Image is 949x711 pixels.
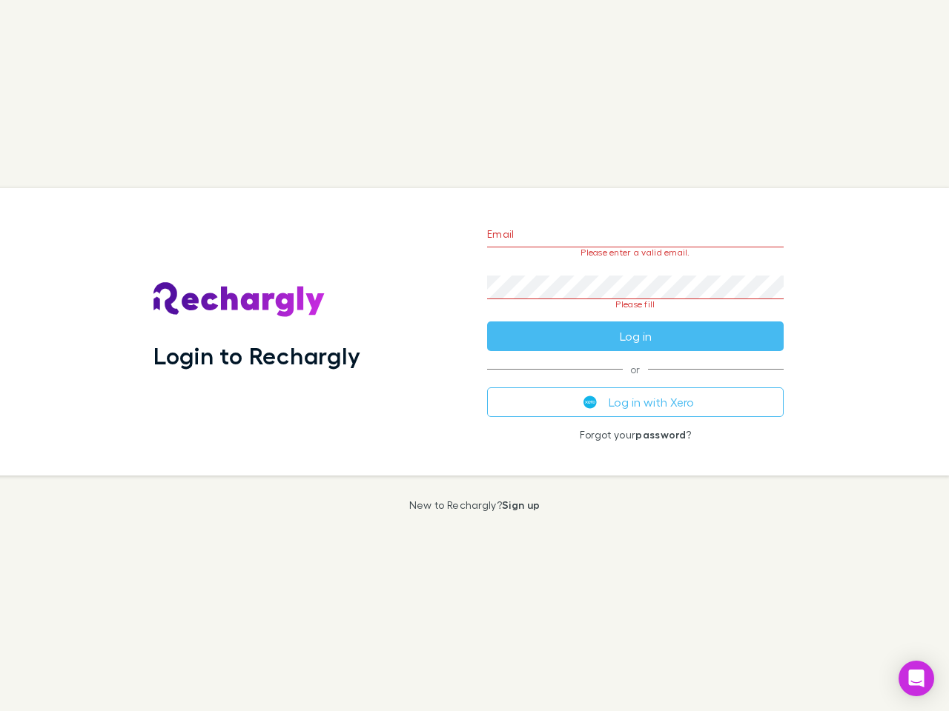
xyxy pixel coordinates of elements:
a: Sign up [502,498,540,511]
span: or [487,369,784,370]
p: Forgot your ? [487,429,784,441]
p: New to Rechargly? [409,499,540,511]
button: Log in with Xero [487,387,784,417]
img: Rechargly's Logo [153,282,325,318]
h1: Login to Rechargly [153,341,360,370]
p: Please fill [487,299,784,310]
a: password [635,428,686,441]
p: Please enter a valid email. [487,247,784,258]
img: Xero's logo [583,395,597,409]
button: Log in [487,321,784,351]
div: Open Intercom Messenger [899,661,934,696]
